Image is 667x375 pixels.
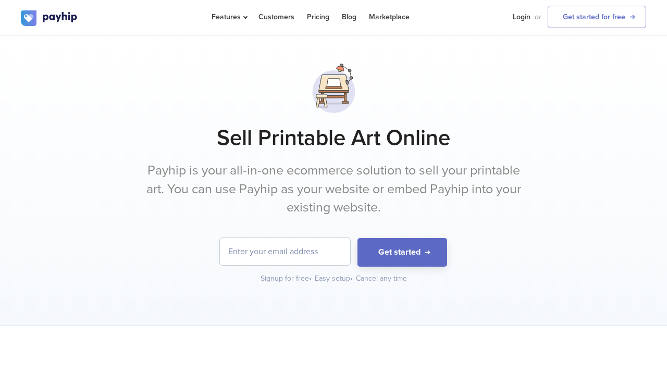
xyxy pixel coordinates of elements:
[356,273,407,284] div: Cancel any time
[21,125,646,151] h1: Sell Printable Art Online
[357,238,447,267] button: Get started
[212,12,246,21] span: Features
[220,238,350,265] input: Enter your email address
[315,273,354,284] div: Easy setup
[548,6,646,28] a: Get started for free
[309,274,312,283] span: •
[21,10,78,26] img: logo.svg
[261,273,313,284] div: Signup for free
[307,62,360,115] img: svg+xml;utf8,%3Csvg%20xmlns%3D%22http%3A%2F%2Fwww.w3.org%2F2000%2Fsvg%22%20fill%3D%22none%22%20vi...
[350,274,353,283] span: •
[138,161,529,217] p: Payhip is your all-in-one ecommerce solution to sell your printable art. You can use Payhip as yo...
